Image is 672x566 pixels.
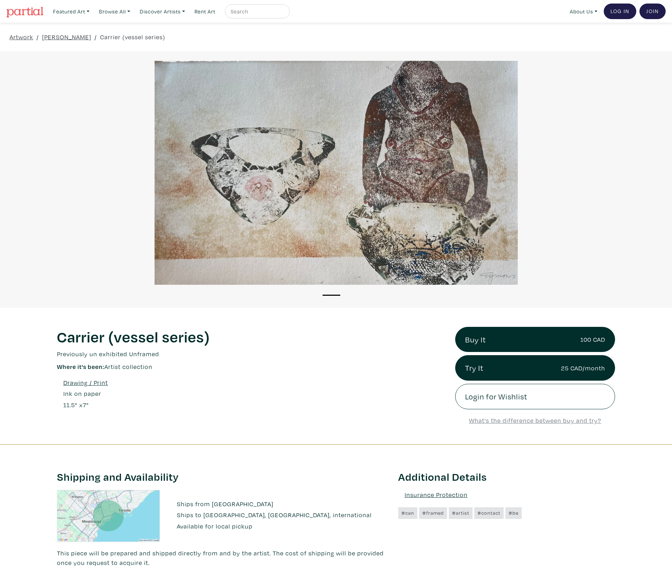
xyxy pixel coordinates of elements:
[63,379,108,387] u: Drawing / Print
[50,4,93,19] a: Featured Art
[398,491,468,499] a: Insurance Protection
[455,384,615,409] a: Login for Wishlist
[455,327,615,352] a: Buy It100 CAD
[57,327,445,346] h1: Carrier (vessel series)
[57,490,160,542] img: staticmap
[191,4,219,19] a: Rent Art
[323,295,340,296] button: 1 of 1
[170,499,387,509] li: Ships from [GEOGRAPHIC_DATA]
[474,507,504,519] a: #contact
[639,4,666,19] a: Join
[469,416,601,424] a: What's the difference between buy and try?
[230,7,283,16] input: Search
[94,32,97,42] span: /
[96,4,133,19] a: Browse All
[83,401,86,409] span: 7
[455,355,615,381] a: Try It25 CAD/month
[10,32,33,42] a: Artwork
[63,378,108,387] a: Drawing / Print
[57,470,388,484] h3: Shipping and Availability
[63,401,75,409] span: 11.5
[42,32,91,42] a: [PERSON_NAME]
[398,507,417,519] a: #can
[170,510,387,520] li: Ships to [GEOGRAPHIC_DATA], [GEOGRAPHIC_DATA], international
[567,4,601,19] a: About Us
[63,400,89,410] div: " x "
[57,349,445,359] p: Previously un exhibited Unframed
[57,363,104,371] span: Where it's been:
[398,470,615,484] h3: Additional Details
[419,507,447,519] a: #framed
[505,507,522,519] a: #be
[449,507,473,519] a: #artist
[604,4,636,19] a: Log In
[137,4,188,19] a: Discover Artists
[63,389,101,398] a: Ink on paper
[170,521,387,531] li: Available for local pickup
[36,32,39,42] span: /
[580,335,605,344] small: 100 CAD
[57,362,445,371] p: Artist collection
[100,32,165,42] a: Carrier (vessel series)
[405,491,468,499] u: Insurance Protection
[465,391,527,403] span: Login for Wishlist
[561,363,605,373] small: 25 CAD/month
